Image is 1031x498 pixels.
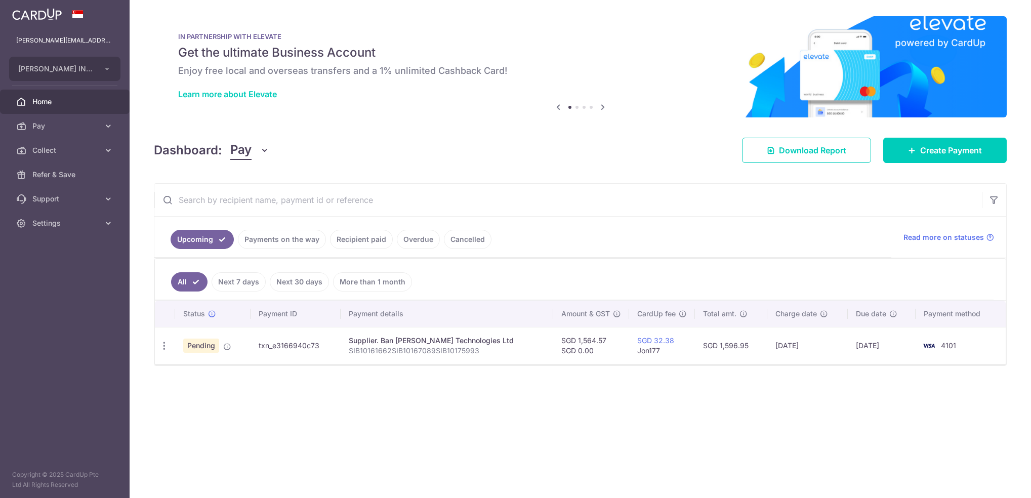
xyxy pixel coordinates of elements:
span: Settings [32,218,99,228]
span: Pending [183,339,219,353]
h4: Dashboard: [154,141,222,159]
td: SGD 1,596.95 [695,327,767,364]
div: Supplier. Ban [PERSON_NAME] Technologies Ltd [349,336,545,346]
a: Cancelled [444,230,491,249]
td: SGD 1,564.57 SGD 0.00 [553,327,629,364]
span: Home [32,97,99,107]
img: Bank Card [919,340,939,352]
span: Status [183,309,205,319]
a: Recipient paid [330,230,393,249]
a: All [171,272,208,292]
p: IN PARTNERSHIP WITH ELEVATE [178,32,982,40]
h6: Enjoy free local and overseas transfers and a 1% unlimited Cashback Card! [178,65,982,77]
td: [DATE] [848,327,916,364]
a: SGD 32.38 [637,336,674,345]
span: Read more on statuses [903,232,984,242]
span: Due date [856,309,886,319]
a: Create Payment [883,138,1007,163]
span: Pay [32,121,99,131]
input: Search by recipient name, payment id or reference [154,184,982,216]
a: More than 1 month [333,272,412,292]
span: Collect [32,145,99,155]
span: Create Payment [920,144,982,156]
span: [PERSON_NAME] INNOVATIONS TECHNOLOGIES PTE. LTD. [18,64,93,74]
span: Download Report [779,144,846,156]
span: Support [32,194,99,204]
span: Amount & GST [561,309,610,319]
a: Overdue [397,230,440,249]
td: txn_e3166940c73 [251,327,341,364]
a: Next 30 days [270,272,329,292]
span: Refer & Save [32,170,99,180]
a: Payments on the way [238,230,326,249]
span: Total amt. [703,309,736,319]
span: Charge date [775,309,817,319]
td: [DATE] [767,327,848,364]
th: Payment details [341,301,553,327]
p: [PERSON_NAME][EMAIL_ADDRESS][PERSON_NAME][DOMAIN_NAME] [16,35,113,46]
span: 4101 [941,341,956,350]
img: Renovation banner [154,16,1007,117]
h5: Get the ultimate Business Account [178,45,982,61]
th: Payment method [916,301,1006,327]
button: Pay [230,141,269,160]
button: [PERSON_NAME] INNOVATIONS TECHNOLOGIES PTE. LTD. [9,57,120,81]
span: CardUp fee [637,309,676,319]
a: Learn more about Elevate [178,89,277,99]
span: Pay [230,141,252,160]
img: CardUp [12,8,62,20]
th: Payment ID [251,301,341,327]
a: Read more on statuses [903,232,994,242]
p: SIB10161662SIB10167089SIB10175993 [349,346,545,356]
td: Jon177 [629,327,695,364]
a: Upcoming [171,230,234,249]
a: Download Report [742,138,871,163]
a: Next 7 days [212,272,266,292]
